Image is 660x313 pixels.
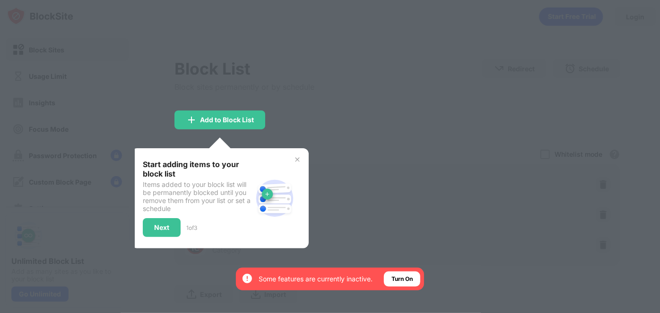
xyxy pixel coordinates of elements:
img: block-site.svg [252,176,297,221]
img: x-button.svg [294,156,301,163]
div: Add to Block List [200,116,254,124]
div: Some features are currently inactive. [259,274,373,284]
div: 1 of 3 [186,224,197,231]
div: Start adding items to your block list [143,160,252,178]
div: Next [154,224,169,231]
div: Items added to your block list will be permanently blocked until you remove them from your list o... [143,180,252,212]
img: error-circle-white.svg [242,273,253,284]
div: Turn On [391,274,413,284]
